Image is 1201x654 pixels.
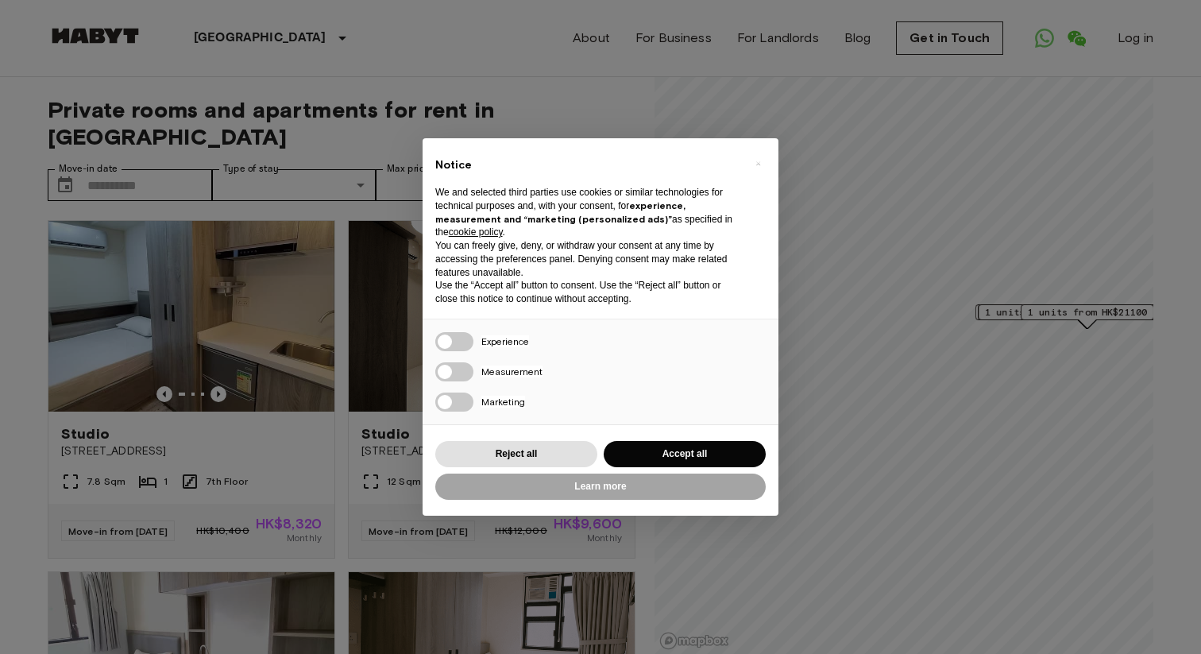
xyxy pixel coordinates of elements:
p: Use the “Accept all” button to consent. Use the “Reject all” button or close this notice to conti... [435,279,740,306]
span: Measurement [481,366,543,377]
span: Experience [481,335,529,347]
p: We and selected third parties use cookies or similar technologies for technical purposes and, wit... [435,186,740,239]
a: cookie policy [449,226,503,238]
h2: Notice [435,157,740,173]
button: Close this notice [745,151,770,176]
span: Marketing [481,396,525,408]
p: You can freely give, deny, or withdraw your consent at any time by accessing the preferences pane... [435,239,740,279]
button: Accept all [604,441,766,467]
button: Learn more [435,474,766,500]
span: × [755,154,761,173]
strong: experience, measurement and “marketing (personalized ads)” [435,199,685,225]
button: Reject all [435,441,597,467]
